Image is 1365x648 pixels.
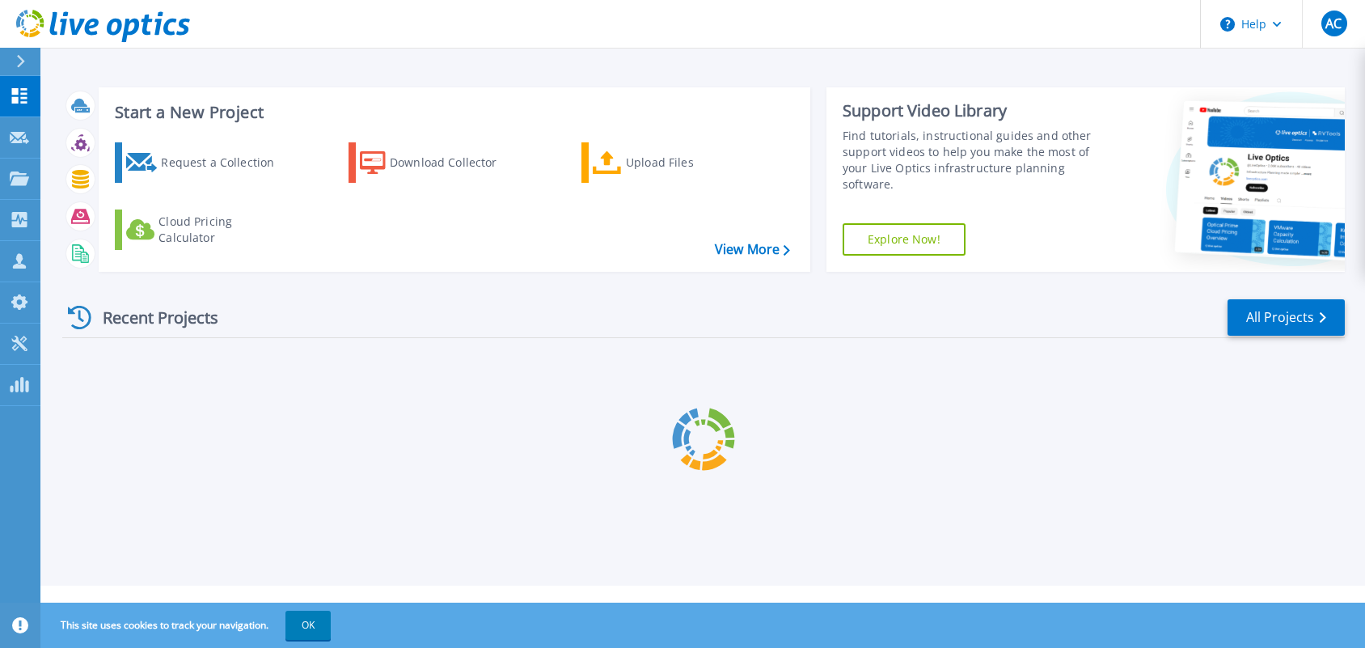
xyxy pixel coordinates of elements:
[115,104,789,121] h3: Start a New Project
[843,100,1105,121] div: Support Video Library
[1325,17,1342,30] span: AC
[158,214,288,246] div: Cloud Pricing Calculator
[115,210,295,250] a: Cloud Pricing Calculator
[285,611,331,640] button: OK
[349,142,529,183] a: Download Collector
[115,142,295,183] a: Request a Collection
[843,223,966,256] a: Explore Now!
[44,611,331,640] span: This site uses cookies to track your navigation.
[1228,299,1345,336] a: All Projects
[62,298,240,337] div: Recent Projects
[390,146,519,179] div: Download Collector
[581,142,762,183] a: Upload Files
[161,146,290,179] div: Request a Collection
[715,242,790,257] a: View More
[626,146,755,179] div: Upload Files
[843,128,1105,193] div: Find tutorials, instructional guides and other support videos to help you make the most of your L...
